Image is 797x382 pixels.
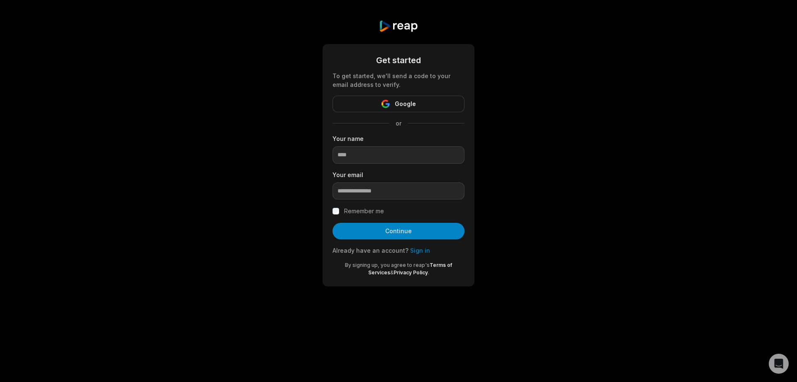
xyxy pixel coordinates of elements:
span: Google [395,99,416,109]
span: & [390,269,394,276]
div: To get started, we'll send a code to your email address to verify. [332,71,465,89]
button: Continue [332,223,465,239]
div: Open Intercom Messenger [769,354,789,374]
label: Your email [332,170,465,179]
span: Already have an account? [332,247,408,254]
a: Sign in [410,247,430,254]
button: Google [332,96,465,112]
label: Remember me [344,206,384,216]
span: . [428,269,429,276]
span: or [389,119,408,128]
label: Your name [332,134,465,143]
div: Get started [332,54,465,67]
a: Privacy Policy [394,269,428,276]
span: By signing up, you agree to reap's [345,262,430,268]
img: reap [379,20,418,32]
